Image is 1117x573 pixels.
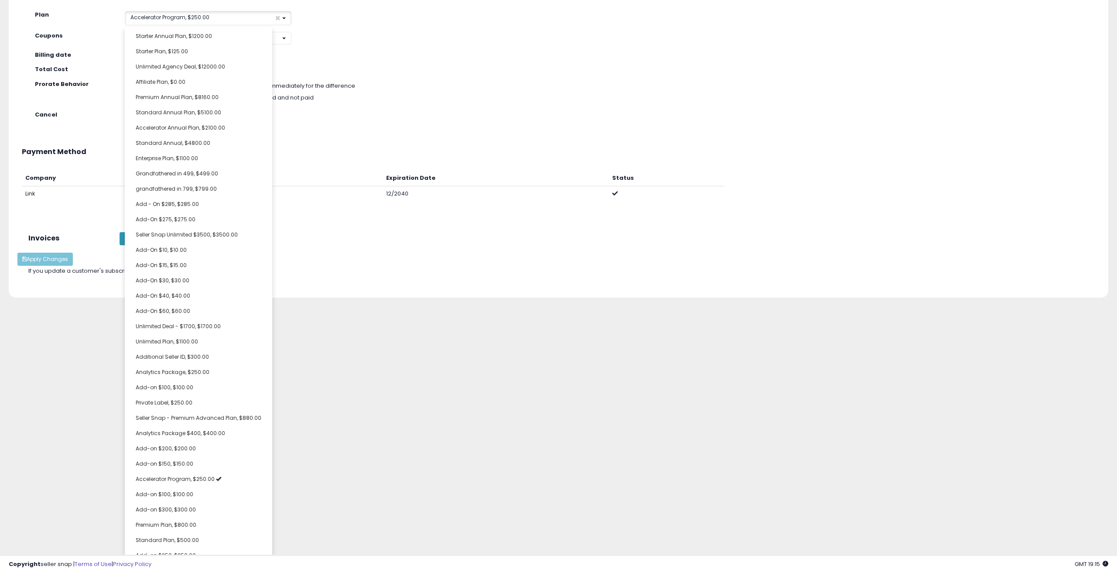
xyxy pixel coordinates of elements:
span: × [275,14,281,23]
button: Show Invoices [120,232,168,245]
span: Starter Annual Plan, $1200.00 [136,32,212,40]
span: Analytics Package, $250.00 [136,368,209,376]
span: Add-on $250, $250.00 [136,552,196,559]
span: Add-on $200, $200.00 [136,445,196,452]
h3: Payment Method [22,148,1095,156]
button: Accelerator Program, $250.00 × [125,11,291,25]
span: Add-on $300, $300.00 [136,506,196,513]
span: Analytics Package $400, $400.00 [136,429,225,437]
span: Add-on $100, $100.00 [136,491,193,498]
strong: Plan [35,10,49,19]
span: Add-On $275, $275.00 [136,216,195,223]
th: Expiration Date [383,171,609,186]
strong: Coupons [35,31,63,40]
th: Company [22,171,172,186]
span: Standard Annual Plan, $5100.00 [136,109,221,116]
span: Seller Snap - Premium Advanced Plan, $880.00 [136,414,261,422]
strong: Billing date [35,51,71,59]
div: - customer will be charged immediately for the difference - the price difference will be forfeite... [118,80,837,104]
span: Private Label, $250.00 [136,399,192,406]
span: Premium Annual Plan, $8160.00 [136,93,219,101]
span: Add-on $150, $150.00 [136,460,193,467]
span: Unlimited Plan, $1100.00 [136,338,198,345]
th: Status [609,171,724,186]
span: Add-On $60, $60.00 [136,307,190,315]
div: 250 USD per month [118,65,388,74]
span: Enterprise Plan, $1100.00 [136,154,198,162]
span: Grandfathered in 499, $499.00 [136,170,218,177]
span: Add - On $285, $285.00 [136,200,199,208]
span: Add-On $40, $40.00 [136,292,190,299]
div: If you update a customer's subscription, you have to choose prorate behavior. [22,267,569,275]
span: Additional Seller ID, $300.00 [136,353,209,360]
strong: Prorate Behavior [35,80,89,88]
button: Apply Changes [17,253,73,266]
span: Accelerator Program, $250.00 [130,14,209,21]
span: Unlimited Agency Deal, $12000.00 [136,63,225,70]
span: Add-on $100, $100.00 [136,384,193,391]
span: Premium Plan, $800.00 [136,521,196,528]
span: Starter Plan, $125.00 [136,48,188,55]
strong: Total Cost [35,65,68,73]
td: 12/2040 [383,186,609,201]
td: Link [22,186,172,201]
span: grandfathered in 799, $799.00 [136,185,217,192]
span: Unlimited Deal - $1700, $1700.00 [136,323,221,330]
span: Seller Snap Unlimited $3500, $3500.00 [136,231,238,238]
span: Standard Annual, $4800.00 [136,139,210,147]
span: Add-On $30, $30.00 [136,277,189,284]
strong: Cancel [35,110,57,119]
span: Accelerator Annual Plan, $2100.00 [136,124,225,131]
th: Card Number [172,171,383,186]
span: Add-On $10, $10.00 [136,246,187,254]
span: Accelerator Program, $250.00 [136,475,215,483]
span: Add-On $15, $15.00 [136,261,187,269]
span: Standard Plan, $500.00 [136,536,199,544]
h3: Invoices [28,234,106,242]
span: Affiliate Plan, $0.00 [136,78,185,86]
